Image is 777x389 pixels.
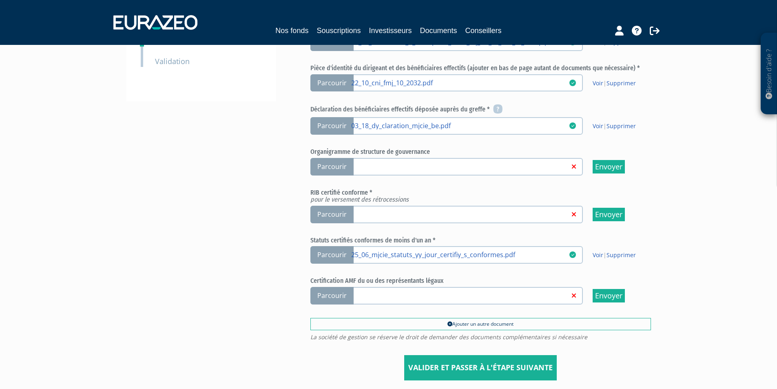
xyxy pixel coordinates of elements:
a: Supprimer [607,251,636,259]
h6: RIB certifié conforme * [310,189,651,203]
a: 25_06_mjcie_statuts_yy_jour_certifiy_s_conformes.pdf [351,250,569,258]
a: Voir [593,251,603,259]
a: Investisseurs [369,25,412,36]
h6: Pièce d'identité du dirigeant et des bénéficiaires effectifs (ajouter en bas de page autant de do... [310,64,651,72]
small: Validation [155,56,190,66]
a: Supprimer [607,122,636,130]
span: | [593,251,636,259]
input: Envoyer [593,208,625,221]
a: Documents [420,25,457,36]
span: Parcourir [310,158,354,176]
input: Envoyer [593,289,625,302]
a: Voir [593,79,603,87]
a: Souscriptions [317,25,361,36]
p: Besoin d'aide ? [764,37,774,111]
a: Voir [593,122,603,130]
input: Envoyer [593,160,625,173]
input: Valider et passer à l'étape suivante [404,355,557,380]
h6: Certification AMF du ou des représentants légaux [310,277,651,285]
a: Conseillers [465,25,502,36]
a: Ajouter un autre document [310,318,651,330]
span: | [593,122,636,130]
a: Nos fonds [275,25,308,36]
span: Parcourir [310,117,354,135]
a: 22_10_cni_fmj_10_2032.pdf [351,78,569,87]
span: Parcourir [310,287,354,305]
img: 1732889491-logotype_eurazeo_blanc_rvb.png [113,15,197,30]
span: | [593,79,636,87]
a: Supprimer [607,79,636,87]
span: La société de gestion se réserve le droit de demander des documents complémentaires si nécessaire [310,334,651,340]
span: Parcourir [310,206,354,223]
em: pour le versement des rétrocessions [310,196,409,203]
h6: Statuts certifiés conformes de moins d'un an * [310,237,651,244]
i: 14/10/2025 12:21 [569,251,576,258]
h6: Organigramme de structure de gouvernance [310,148,651,156]
span: Parcourir [310,246,354,264]
a: 03_18_dy_claration_mjcie_be.pdf [351,121,569,129]
i: 14/10/2025 12:22 [569,122,576,129]
span: Parcourir [310,74,354,92]
h6: Déclaration des bénéficiaires effectifs déposée auprès du greffe * [310,105,651,115]
i: 14/10/2025 12:22 [569,80,576,86]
